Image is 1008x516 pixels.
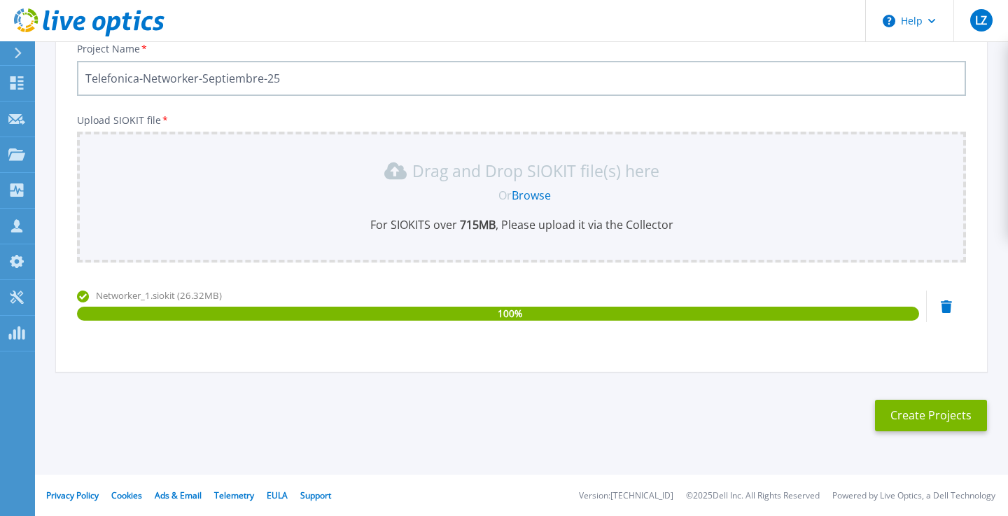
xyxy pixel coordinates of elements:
span: 100 % [498,307,522,321]
input: Enter Project Name [77,61,966,96]
div: Drag and Drop SIOKIT file(s) here OrBrowseFor SIOKITS over 715MB, Please upload it via the Collector [85,160,958,232]
p: Upload SIOKIT file [77,115,966,126]
a: Privacy Policy [46,489,99,501]
li: © 2025 Dell Inc. All Rights Reserved [686,491,820,501]
li: Version: [TECHNICAL_ID] [579,491,673,501]
a: Telemetry [214,489,254,501]
span: Or [498,188,512,203]
label: Project Name [77,44,148,54]
a: Browse [512,188,551,203]
button: Create Projects [875,400,987,431]
span: LZ [975,15,987,26]
b: 715 MB [457,217,496,232]
li: Powered by Live Optics, a Dell Technology [832,491,995,501]
p: Drag and Drop SIOKIT file(s) here [412,164,659,178]
span: Networker_1.siokit (26.32MB) [96,289,222,302]
a: Ads & Email [155,489,202,501]
a: Support [300,489,331,501]
a: Cookies [111,489,142,501]
a: EULA [267,489,288,501]
p: For SIOKITS over , Please upload it via the Collector [85,217,958,232]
